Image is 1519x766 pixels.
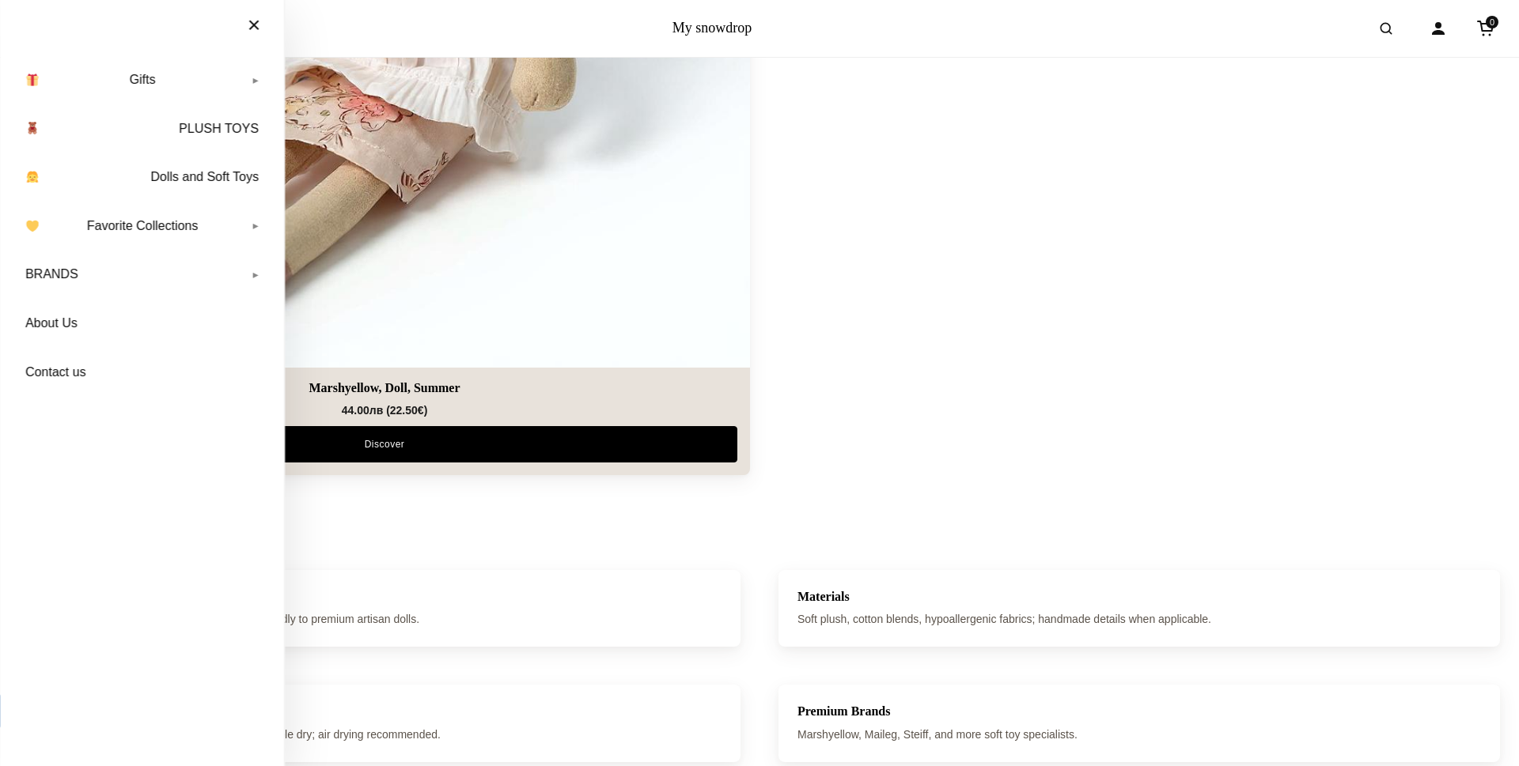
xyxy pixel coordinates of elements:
[16,353,268,392] a: Contact us
[38,589,722,604] h3: Age / Price
[26,220,39,232] img: 💛
[672,20,752,36] a: My snowdrop
[797,589,1481,604] h3: Materials
[797,610,1481,628] p: Soft plush, cotton blends, hypoallergenic fabrics; handmade details when applicable.
[1364,6,1408,51] button: Open search
[32,426,737,462] a: Discover Marshyellow, Doll, Summer
[369,404,384,417] span: лв
[26,122,39,134] img: 🧸
[390,404,424,417] span: 22.50
[386,404,427,417] span: ( )
[1468,11,1503,46] a: Cart
[16,109,268,149] a: PLUSH TOYS
[38,726,722,743] p: Surface wash or gentle machine cycle; avoid tumble dry; air drying recommended.
[232,8,276,43] button: Close menu
[418,404,424,417] span: €
[1486,16,1498,28] span: 0
[16,255,268,294] a: BRANDS
[797,704,1481,719] h3: Premium Brands
[16,206,268,246] a: Favorite Collections
[1421,11,1456,46] a: Account
[797,726,1481,743] p: Marshyellow, Maileg, Steiff, and more soft toy specialists.
[16,157,268,197] a: Dolls and Soft Toys
[16,304,268,343] a: About Us
[32,380,737,395] a: Marshyellow, Doll, Summer
[16,60,268,100] a: Gifts
[38,704,722,719] h3: Care Instructions
[26,171,39,183] img: 👧
[26,74,39,86] img: 🎁
[342,404,384,417] span: 44.00
[38,610,722,628] p: Safe from 0+ months; range includes budget-friendly to premium artisan dolls.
